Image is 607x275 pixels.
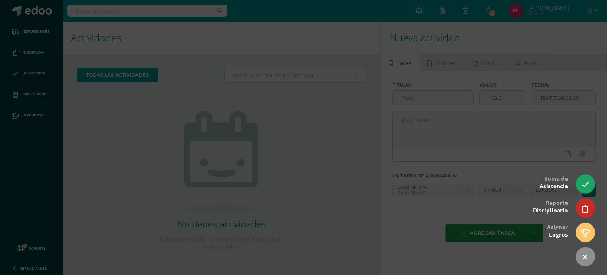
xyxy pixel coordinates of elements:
span: Logros [549,231,568,238]
div: Reporte [533,194,568,218]
span: Disciplinario [533,207,568,214]
div: Toma de [539,170,568,193]
span: Asistencia [539,182,568,190]
div: Asignar [547,219,568,242]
